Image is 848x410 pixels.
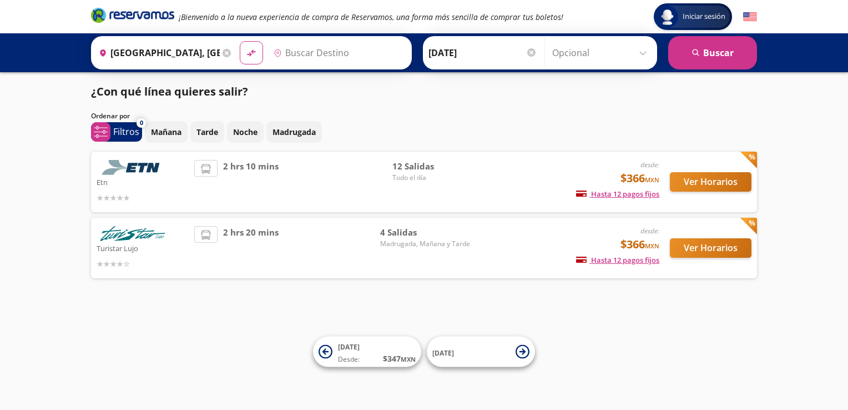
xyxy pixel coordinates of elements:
img: Turistar Lujo [97,226,169,241]
span: [DATE] [432,348,454,357]
span: $366 [620,236,659,253]
em: desde: [640,226,659,236]
input: Elegir Fecha [428,39,537,67]
p: ¿Con qué línea quieres salir? [91,83,248,100]
button: Ver Horarios [670,172,751,192]
span: Madrugada, Mañana y Tarde [380,239,470,249]
span: $ 347 [383,353,416,364]
span: Hasta 12 pagos fijos [576,189,659,199]
small: MXN [645,242,659,250]
button: [DATE] [427,337,535,367]
small: MXN [645,176,659,184]
span: [DATE] [338,342,360,352]
span: $366 [620,170,659,187]
p: Turistar Lujo [97,241,189,254]
span: 2 hrs 20 mins [223,226,279,270]
span: 2 hrs 10 mins [223,160,279,204]
span: 12 Salidas [392,160,470,173]
p: Noche [233,126,258,138]
span: 4 Salidas [380,226,470,239]
button: English [743,10,757,24]
button: Ver Horarios [670,238,751,258]
p: Madrugada [272,126,316,138]
small: MXN [401,355,416,363]
button: 0Filtros [91,122,142,142]
input: Buscar Origen [94,39,220,67]
span: Iniciar sesión [678,11,730,22]
button: Mañana [145,121,188,143]
button: Madrugada [266,121,322,143]
input: Buscar Destino [269,39,406,67]
span: Todo el día [392,173,470,183]
button: [DATE]Desde:$347MXN [313,337,421,367]
a: Brand Logo [91,7,174,27]
button: Noche [227,121,264,143]
input: Opcional [552,39,652,67]
i: Brand Logo [91,7,174,23]
em: ¡Bienvenido a la nueva experiencia de compra de Reservamos, una forma más sencilla de comprar tus... [179,12,563,22]
em: desde: [640,160,659,169]
p: Etn [97,175,189,188]
p: Tarde [196,126,218,138]
p: Ordenar por [91,111,130,121]
span: Desde: [338,354,360,364]
p: Mañana [151,126,181,138]
img: Etn [97,160,169,175]
p: Filtros [113,125,139,138]
button: Tarde [190,121,224,143]
span: 0 [140,118,143,128]
span: Hasta 12 pagos fijos [576,255,659,265]
button: Buscar [668,36,757,69]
